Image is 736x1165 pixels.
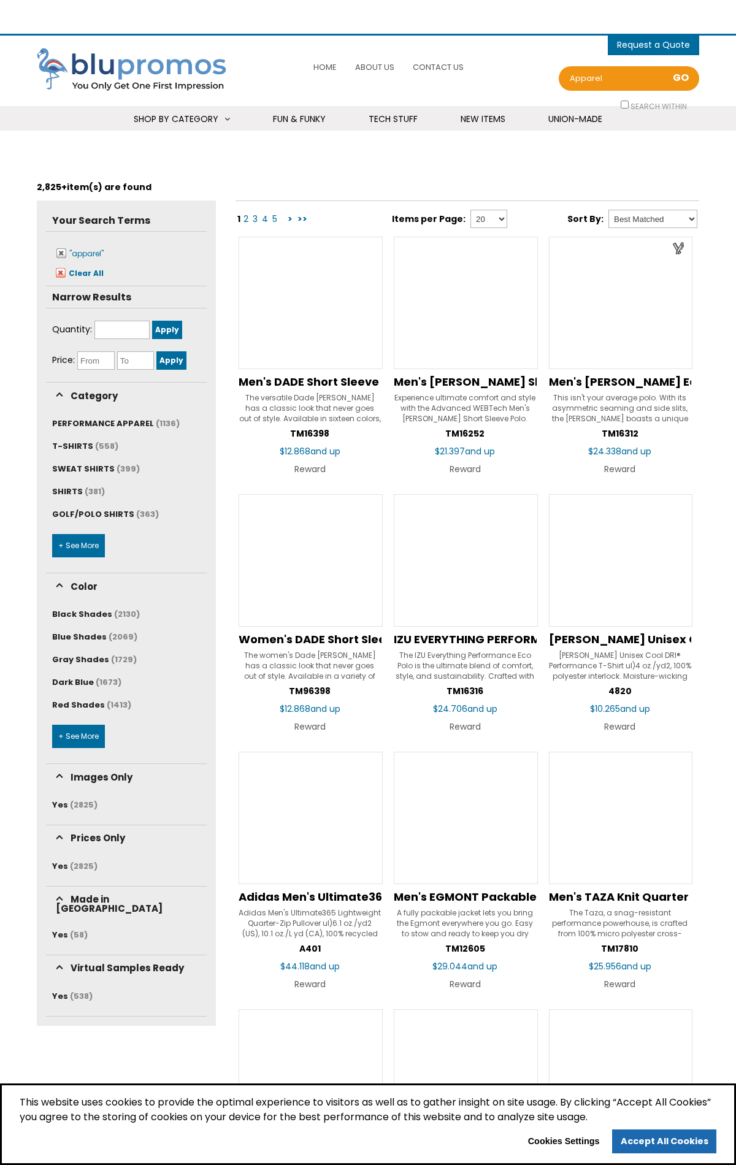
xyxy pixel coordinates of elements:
a: GOLF/POLO SHIRTS (363) [52,508,159,520]
a: + See More [52,725,105,748]
span: (1673) [96,676,121,688]
span: Men's Moreno Short Sleeve Polo [394,374,628,389]
span: "apparel" [69,248,104,259]
input: Apply [152,321,182,339]
span: (1136) [156,418,180,429]
span: $25.956 [589,960,651,972]
a: + See More [52,534,105,557]
span: Shop By Category [134,113,218,125]
a: > [286,213,294,225]
a: Men's [PERSON_NAME] Short Sleeve Polo [394,375,537,389]
span: and up [621,445,651,457]
div: [PERSON_NAME] Unisex Cool DRI® Performance T-Shirt ul)4 oz./yd2, 100% polyester interlock. Moistu... [549,650,692,681]
img: Premium Performance Cap [394,1009,538,1141]
div: Reward [239,976,381,993]
a: Gray Shades (1729) [52,654,137,665]
a: Union-Made [533,106,618,132]
span: and up [310,703,340,715]
h5: Your Search Terms [46,210,207,231]
img: Men's EGMONT Packable Jacket [394,752,538,884]
a: Create Virtual Sample [670,240,688,256]
a: Men's DADE Short Sleeve Polo [239,375,381,389]
span: (558) [95,440,118,452]
span: (2069) [109,631,137,643]
span: Blue Shades [52,631,107,643]
span: $12.868 [280,703,340,715]
div: The IZU Everything Performance Eco Polo is the ultimate blend of comfort, style, and sustainabili... [394,650,537,681]
span: TM17810 [601,942,638,955]
a: New Items [445,106,521,132]
div: Reward [394,718,537,735]
h5: Narrow Results [46,286,207,308]
span: (399) [117,463,140,475]
a: Virtual Samples Ready [52,961,186,975]
span: Price [52,354,75,366]
img: Men's Moreno Short Sleeve Polo [394,237,538,369]
span: $29.044 [432,960,497,972]
span: and up [310,445,340,457]
a: Images Only [52,770,135,784]
span: Contact Us [413,61,464,73]
a: Blue Shades (2069) [52,631,137,643]
div: Reward [549,718,692,735]
div: This isn't your average polo. With its asymmetric seaming and side slits, the [PERSON_NAME] boast... [549,392,692,423]
a: Prices Only [52,831,128,845]
span: Yes [52,860,68,872]
span: Dark Blue [52,676,94,688]
span: and up [465,445,495,457]
span: Men's TAZA Knit Quarter Zip [549,889,709,904]
a: 3 [251,213,259,225]
span: New Items [461,113,505,125]
a: Yes (2825) [52,860,98,872]
span: and up [621,960,651,972]
img: Gildan Unisex Performance® T-Shirt [549,1009,693,1141]
a: 4 [261,213,269,225]
img: Women's DADE Short Sleeve Polo [239,494,383,626]
span: Yes [52,929,68,941]
a: Men's [PERSON_NAME] Eco SS Polo [549,375,692,389]
span: $24.706 [433,703,497,715]
span: Color [68,579,100,594]
span: TM16312 [602,427,638,440]
a: [PERSON_NAME] Unisex Cool DRI® Performance T-Shirt [549,633,692,646]
span: and up [467,703,497,715]
span: Adidas Men's Ultimate365 Lightweight Quarter-Zip Pullover [239,889,585,904]
span: Tech Stuff [369,113,418,125]
span: TM16252 [445,427,485,440]
a: Yes (58) [52,929,88,941]
a: SWEAT SHIRTS (399) [52,463,140,475]
a: Tech Stuff [353,106,433,132]
div: Reward [394,460,537,478]
div: Experience ultimate comfort and style with the Advanced WEBTech Men's [PERSON_NAME] Short Sleeve ... [394,392,537,423]
span: About Us [355,61,394,73]
div: Reward [549,460,692,478]
a: Yes (538) [52,990,93,1002]
a: "apparel" [53,246,104,260]
img: Men's TAZA Knit Quarter Zip [549,752,693,884]
span: $12.868 [280,445,340,457]
a: Shop By Category [118,106,245,132]
img: Men's AMOS Eco SS Polo [549,237,693,369]
a: 5 [271,213,278,225]
a: T-SHIRTS (558) [52,440,118,452]
span: (363) [136,508,159,520]
span: Quantity [52,323,92,335]
img: Blupromos LLC's Logo [37,48,236,93]
input: Apply [156,351,186,370]
img: Adidas Men's Ultimate365 Lightweight Quarter-Zip Pullover [239,752,383,884]
div: Adidas Men's Ultimate365 Lightweight Quarter-Zip Pullover ul)6.1 oz./yd2 (US), 10.1 oz./L yd (CA)... [239,907,381,938]
span: (58) [70,929,88,941]
span: Gray Shades [52,654,109,665]
span: and up [310,960,340,972]
span: Category [68,388,120,403]
a: Men's TAZA Knit Quarter Zip [549,890,692,904]
span: Men's EGMONT Packable Jacket [394,889,580,904]
span: Images Only [68,770,135,785]
span: TM12605 [445,942,485,955]
span: and up [620,703,650,715]
div: The Taza, a snag-resistant performance powerhouse, is crafted from 100% micro polyester cross-dye... [549,907,692,938]
div: Reward [549,976,692,993]
a: Fun & Funky [258,106,341,132]
span: Yes [52,799,68,811]
span: 2,825+ [37,181,67,193]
